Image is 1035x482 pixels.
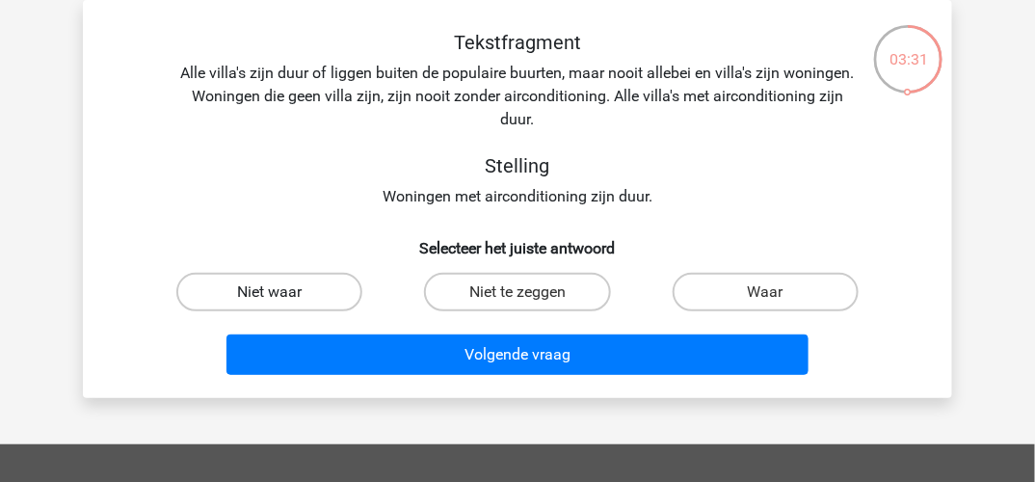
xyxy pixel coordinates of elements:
[872,23,944,71] div: 03:31
[114,31,921,208] div: Alle villa's zijn duur of liggen buiten de populaire buurten, maar nooit allebei en villa's zijn ...
[175,154,860,177] h5: Stelling
[176,273,362,311] label: Niet waar
[673,273,859,311] label: Waar
[175,31,860,54] h5: Tekstfragment
[114,224,921,257] h6: Selecteer het juiste antwoord
[424,273,610,311] label: Niet te zeggen
[226,335,809,375] button: Volgende vraag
